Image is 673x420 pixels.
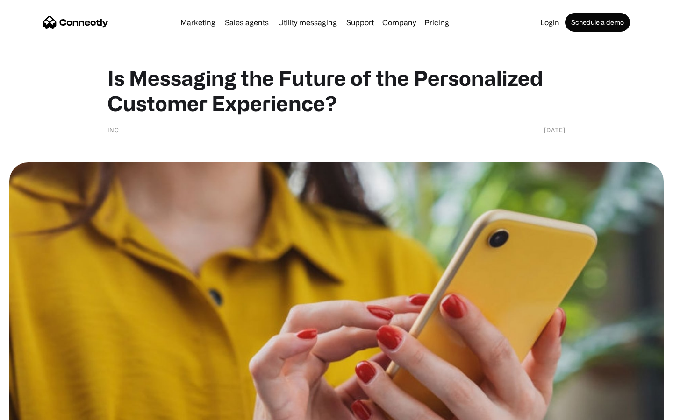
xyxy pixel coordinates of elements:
[421,19,453,26] a: Pricing
[544,125,566,134] div: [DATE]
[19,404,56,417] ul: Language list
[537,19,563,26] a: Login
[565,13,630,32] a: Schedule a demo
[107,65,566,116] h1: Is Messaging the Future of the Personalized Customer Experience?
[43,15,108,29] a: home
[107,125,119,134] div: Inc
[221,19,272,26] a: Sales agents
[177,19,219,26] a: Marketing
[343,19,378,26] a: Support
[382,16,416,29] div: Company
[274,19,341,26] a: Utility messaging
[379,16,419,29] div: Company
[9,404,56,417] aside: Language selected: English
